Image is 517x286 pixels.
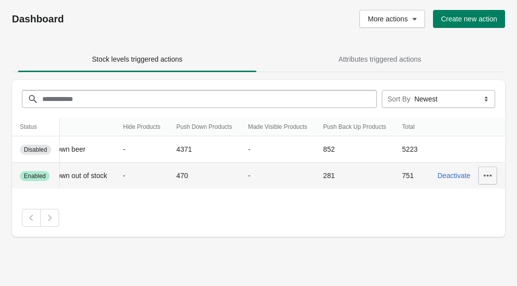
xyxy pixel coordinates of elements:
span: More actions [368,15,408,23]
td: - [240,136,315,163]
span: Deactivate [437,172,470,180]
th: Total [394,118,426,136]
td: - [240,163,315,189]
span: Attributes triggered actions [339,55,422,63]
span: Stock levels triggered actions [92,55,182,63]
button: More actions [359,10,425,28]
td: 852 [315,136,394,163]
th: Push Down Products [169,118,240,136]
th: Name [27,118,115,136]
span: Create new action [441,15,497,23]
td: 5223 [394,136,426,163]
button: Deactivate [433,167,474,185]
h1: Dashboard [12,13,208,25]
th: Push Back Up Products [315,118,394,136]
td: 751 [394,163,426,189]
td: 4371 [169,136,240,163]
th: Status [12,118,59,136]
nav: Pagination [22,209,495,227]
td: - [115,163,168,189]
span: Disabled [24,146,47,154]
td: 281 [315,163,394,189]
th: Hide Products [115,118,168,136]
th: Made Visible Products [240,118,315,136]
span: Push down beer [35,145,86,153]
button: Create new action [433,10,505,28]
span: Enabled [24,172,46,180]
span: Push down out of stock [35,172,107,180]
td: 470 [169,163,240,189]
td: - [115,136,168,163]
